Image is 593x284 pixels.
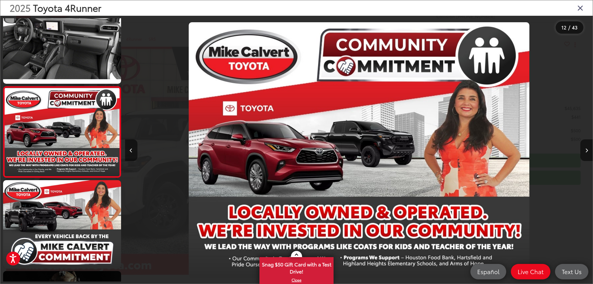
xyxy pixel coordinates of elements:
[3,88,120,176] img: 2025 Toyota 4Runner SR5
[555,264,588,279] a: Text Us
[511,264,550,279] a: Live Chat
[2,179,122,269] img: 2025 Toyota 4Runner SR5
[515,268,547,275] span: Live Chat
[470,264,506,279] a: Español
[33,1,101,14] span: Toyota 4Runner
[577,4,583,12] i: Close gallery
[568,25,571,30] span: /
[125,139,137,161] button: Previous image
[474,268,503,275] span: Español
[125,22,593,278] div: 2025 Toyota 4Runner SR5 11
[561,24,566,31] span: 12
[580,139,593,161] button: Next image
[189,22,529,278] img: 2025 Toyota 4Runner SR5
[559,268,585,275] span: Text Us
[572,24,578,31] span: 43
[10,1,31,14] span: 2025
[260,258,333,277] span: Snag $50 Gift Card with a Test Drive!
